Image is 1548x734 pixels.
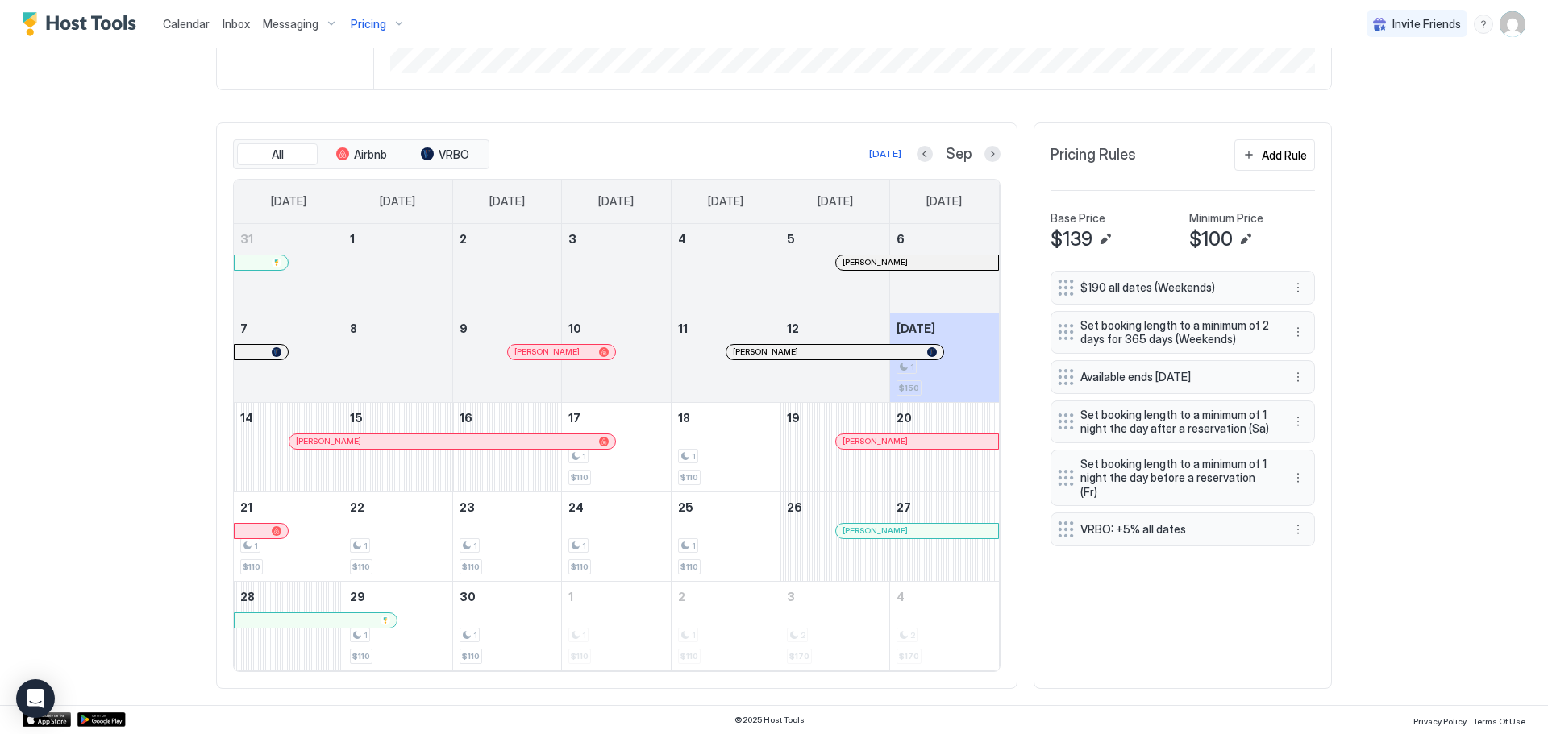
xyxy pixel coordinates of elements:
[453,313,562,343] a: September 9, 2025
[787,500,802,514] span: 26
[453,224,562,254] a: September 2, 2025
[787,232,795,246] span: 5
[350,590,365,603] span: 29
[780,313,889,343] a: September 12, 2025
[1288,468,1308,487] div: menu
[843,525,992,536] div: [PERSON_NAME]
[1473,711,1525,728] a: Terms Of Use
[890,224,999,254] a: September 6, 2025
[272,147,284,162] span: All
[562,581,672,670] td: October 1, 2025
[343,582,452,612] a: September 29, 2025
[678,500,693,514] span: 25
[910,180,978,223] a: Saturday
[897,411,912,425] span: 20
[1413,711,1467,728] a: Privacy Policy
[1234,139,1315,171] button: Add Rule
[1288,322,1308,342] button: More options
[405,143,485,166] button: VRBO
[1262,147,1307,164] div: Add Rule
[733,346,798,357] span: [PERSON_NAME]
[1051,146,1136,164] span: Pricing Rules
[453,582,562,612] a: September 30, 2025
[672,313,780,343] a: September 11, 2025
[296,436,361,446] span: [PERSON_NAME]
[240,232,253,246] span: 31
[351,17,386,31] span: Pricing
[672,403,780,433] a: September 18, 2025
[889,491,999,581] td: September 27, 2025
[562,224,672,313] td: September 3, 2025
[223,17,250,31] span: Inbox
[343,224,453,313] td: September 1, 2025
[818,194,853,209] span: [DATE]
[897,232,905,246] span: 6
[234,581,343,670] td: September 28, 2025
[352,651,370,661] span: $110
[460,411,472,425] span: 16
[562,491,672,581] td: September 24, 2025
[1288,412,1308,431] div: menu
[780,403,889,433] a: September 19, 2025
[1288,278,1308,297] button: More options
[562,224,671,254] a: September 3, 2025
[1288,520,1308,539] button: More options
[473,630,477,641] span: 1
[1051,227,1092,251] span: $139
[890,492,999,522] a: September 27, 2025
[343,224,452,254] a: September 1, 2025
[350,500,364,514] span: 22
[460,590,476,603] span: 30
[234,224,343,254] a: August 31, 2025
[678,411,690,425] span: 18
[350,321,357,335] span: 8
[671,581,780,670] td: October 2, 2025
[237,143,318,166] button: All
[889,313,999,402] td: September 13, 2025
[1080,408,1272,436] span: Set booking length to a minimum of 1 night the day after a reservation (Sa)
[562,492,671,522] a: September 24, 2025
[678,590,685,603] span: 2
[843,436,908,446] span: [PERSON_NAME]
[843,257,992,267] div: [PERSON_NAME]
[562,313,671,343] a: September 10, 2025
[460,232,467,246] span: 2
[1392,17,1461,31] span: Invite Friends
[1473,716,1525,726] span: Terms Of Use
[780,581,890,670] td: October 3, 2025
[780,491,890,581] td: September 26, 2025
[780,402,890,491] td: September 19, 2025
[77,712,126,727] a: Google Play Store
[1051,211,1105,226] span: Base Price
[843,257,908,267] span: [PERSON_NAME]
[452,224,562,313] td: September 2, 2025
[243,562,260,572] span: $110
[692,451,696,462] span: 1
[16,679,55,718] div: Open Intercom Messenger
[452,581,562,670] td: September 30, 2025
[453,403,562,433] a: September 16, 2025
[460,321,468,335] span: 9
[234,402,343,491] td: September 14, 2025
[380,194,415,209] span: [DATE]
[787,321,799,335] span: 12
[708,194,743,209] span: [DATE]
[843,436,992,446] div: [PERSON_NAME]
[23,712,71,727] div: App Store
[671,224,780,313] td: September 4, 2025
[1189,227,1233,251] span: $100
[1500,11,1525,37] div: User profile
[1413,716,1467,726] span: Privacy Policy
[1080,522,1272,537] span: VRBO: +5% all dates
[223,15,250,32] a: Inbox
[460,500,475,514] span: 23
[462,651,480,661] span: $110
[1288,412,1308,431] button: More options
[672,224,780,254] a: September 4, 2025
[296,436,609,446] div: [PERSON_NAME]
[680,472,698,483] span: $110
[1236,230,1255,249] button: Edit
[1080,318,1272,346] span: Set booking length to a minimum of 2 days for 365 days (Weekends)
[562,313,672,402] td: September 10, 2025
